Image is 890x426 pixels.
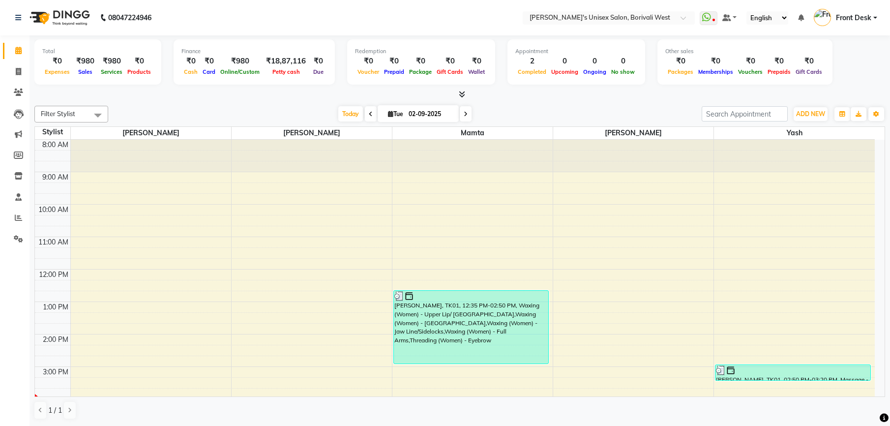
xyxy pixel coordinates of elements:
span: Package [407,68,434,75]
span: Expenses [42,68,72,75]
div: ₹0 [665,56,696,67]
span: Gift Cards [793,68,825,75]
span: Mamta [392,127,553,139]
div: 8:00 AM [40,140,70,150]
span: Prepaid [382,68,407,75]
span: Online/Custom [218,68,262,75]
span: Yash [714,127,875,139]
div: 2:00 PM [41,335,70,345]
div: ₹0 [765,56,793,67]
span: Completed [515,68,549,75]
div: 3:00 PM [41,367,70,377]
div: Redemption [355,47,487,56]
div: 0 [609,56,637,67]
span: Voucher [355,68,382,75]
div: 0 [581,56,609,67]
div: ₹0 [466,56,487,67]
span: Cash [181,68,200,75]
div: [PERSON_NAME], TK01, 12:35 PM-02:50 PM, Waxing (Women) - Upper Lip/ [GEOGRAPHIC_DATA],Waxing (Wom... [394,291,548,364]
div: ₹18,87,116 [262,56,310,67]
span: Filter Stylist [41,110,75,118]
span: Sales [76,68,95,75]
div: Other sales [665,47,825,56]
span: 1 / 1 [48,405,62,416]
span: Petty cash [270,68,302,75]
span: Packages [665,68,696,75]
div: ₹0 [125,56,153,67]
div: 1:00 PM [41,302,70,312]
div: 9:00 AM [40,172,70,183]
div: ₹0 [736,56,765,67]
img: logo [25,4,92,31]
div: ₹0 [200,56,218,67]
div: ₹0 [355,56,382,67]
div: 12:00 PM [37,270,70,280]
div: ₹980 [218,56,262,67]
div: ₹0 [407,56,434,67]
b: 08047224946 [108,4,151,31]
div: 10:00 AM [36,205,70,215]
div: Finance [181,47,327,56]
span: [PERSON_NAME] [553,127,713,139]
div: ₹0 [382,56,407,67]
span: Prepaids [765,68,793,75]
span: Memberships [696,68,736,75]
span: Upcoming [549,68,581,75]
span: Ongoing [581,68,609,75]
div: ₹0 [310,56,327,67]
div: Appointment [515,47,637,56]
div: 11:00 AM [36,237,70,247]
div: [PERSON_NAME], TK01, 02:50 PM-03:20 PM, Massage - Head [715,365,870,380]
div: Total [42,47,153,56]
input: 2025-09-02 [406,107,455,122]
span: Services [98,68,125,75]
span: [PERSON_NAME] [232,127,392,139]
span: No show [609,68,637,75]
span: Front Desk [836,13,871,23]
span: Vouchers [736,68,765,75]
div: 0 [549,56,581,67]
span: ADD NEW [796,110,825,118]
input: Search Appointment [702,106,788,122]
span: Card [200,68,218,75]
span: Tue [386,110,406,118]
div: ₹980 [98,56,125,67]
div: ₹0 [793,56,825,67]
img: Front Desk [814,9,831,26]
div: ₹0 [42,56,72,67]
div: ₹0 [181,56,200,67]
div: Stylist [35,127,70,137]
button: ADD NEW [794,107,828,121]
span: [PERSON_NAME] [71,127,231,139]
div: ₹980 [72,56,98,67]
span: Products [125,68,153,75]
span: Wallet [466,68,487,75]
span: Today [338,106,363,122]
span: Gift Cards [434,68,466,75]
div: ₹0 [696,56,736,67]
div: 2 [515,56,549,67]
span: Due [311,68,326,75]
div: ₹0 [434,56,466,67]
